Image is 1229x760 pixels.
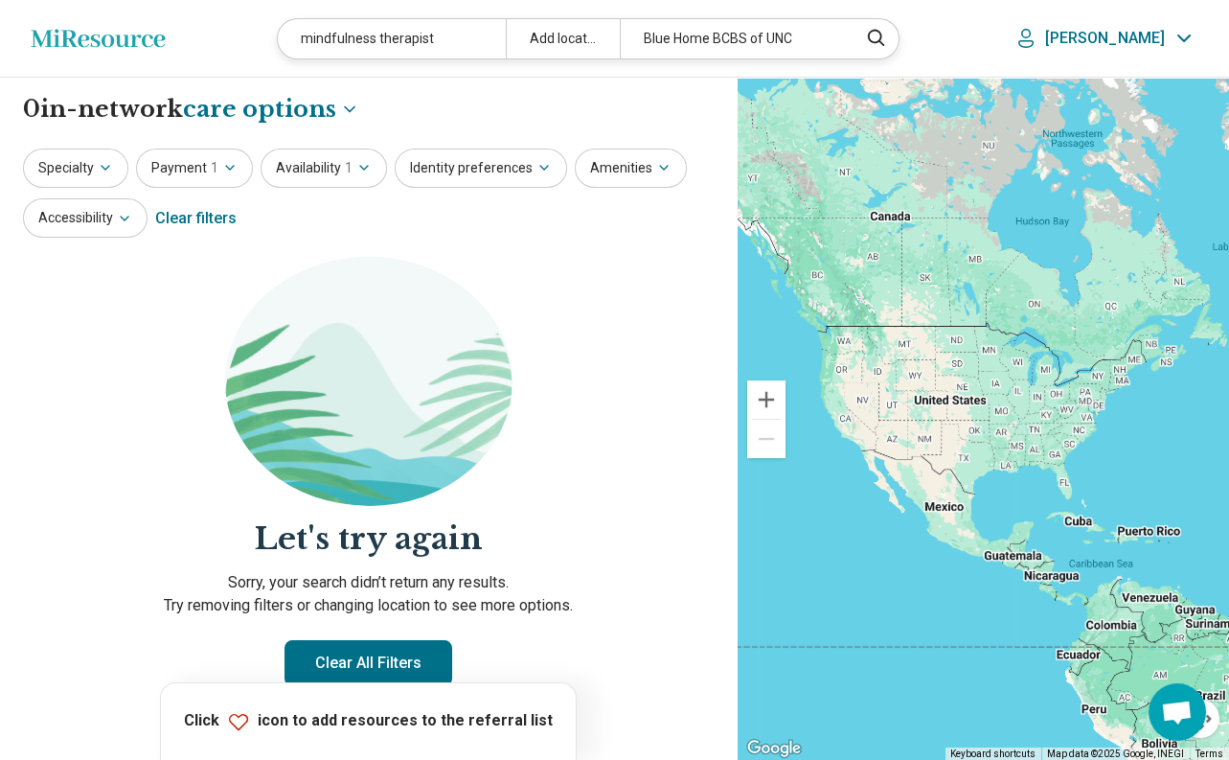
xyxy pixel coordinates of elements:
div: mindfulness therapist [278,19,505,58]
button: Zoom out [747,420,785,458]
span: Map data ©2025 Google, INEGI [1047,748,1184,759]
div: Clear filters [155,196,237,242]
span: 1 [345,158,353,178]
button: Specialty [23,149,128,188]
h2: Let's try again [23,518,715,561]
button: Identity preferences [395,149,567,188]
button: Amenities [575,149,687,188]
div: Open chat [1149,683,1206,741]
button: Accessibility [23,198,148,238]
div: Blue Home BCBS of UNC [620,19,847,58]
p: Click icon to add resources to the referral list [184,710,553,733]
span: care options [183,93,336,126]
span: 1 [211,158,218,178]
button: Care options [183,93,359,126]
button: Zoom in [747,380,785,419]
a: Terms (opens in new tab) [1195,748,1223,759]
button: Availability1 [261,149,387,188]
p: [PERSON_NAME] [1045,29,1165,48]
button: Payment1 [136,149,253,188]
div: Add location [506,19,620,58]
p: Sorry, your search didn’t return any results. Try removing filters or changing location to see mo... [23,571,715,617]
button: Clear All Filters [284,640,452,686]
h1: 0 in-network [23,93,359,126]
